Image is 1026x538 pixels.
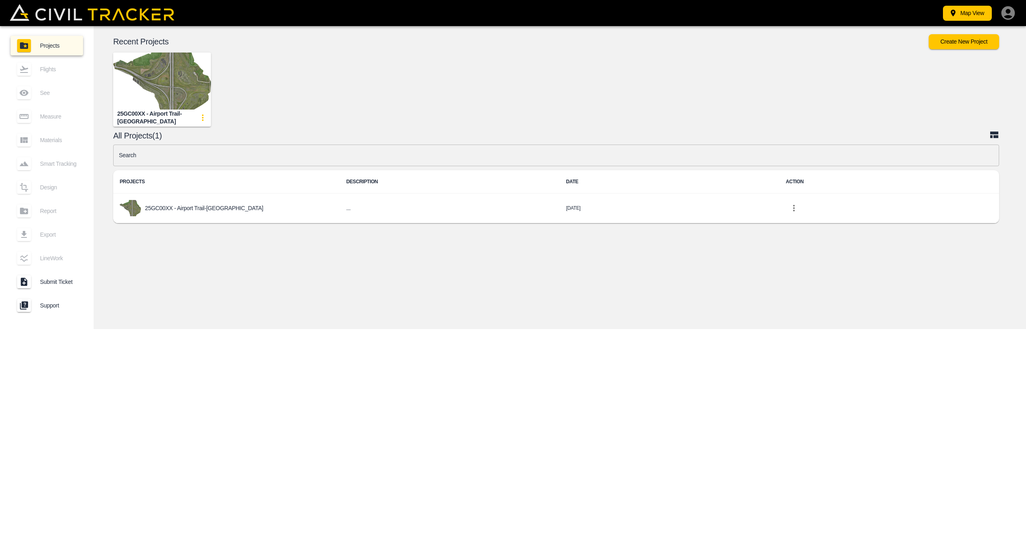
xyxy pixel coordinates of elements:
[113,132,989,139] p: All Projects(1)
[559,193,779,223] td: [DATE]
[145,205,263,211] p: 25GC00XX - Airport Trail-[GEOGRAPHIC_DATA]
[120,200,141,216] img: project-image
[195,110,211,126] button: update-card-details
[113,170,340,193] th: PROJECTS
[113,53,211,110] img: 25GC00XX - Airport Trail-NC
[40,279,77,285] span: Submit Ticket
[11,36,83,55] a: Projects
[10,4,174,21] img: Civil Tracker
[11,272,83,292] a: Submit Ticket
[113,38,929,45] p: Recent Projects
[559,170,779,193] th: DATE
[943,6,992,21] button: Map View
[40,302,77,309] span: Support
[929,34,999,49] button: Create New Project
[117,110,195,125] div: 25GC00XX - Airport Trail-[GEOGRAPHIC_DATA]
[779,170,999,193] th: ACTION
[113,170,999,223] table: project-list-table
[346,203,553,213] h6: ...
[340,170,559,193] th: DESCRIPTION
[40,42,77,49] span: Projects
[11,296,83,315] a: Support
